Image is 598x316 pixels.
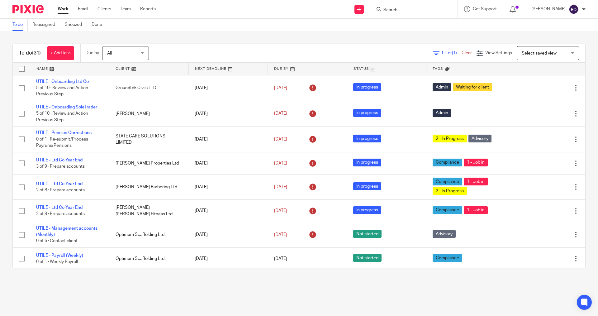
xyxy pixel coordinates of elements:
[188,101,268,126] td: [DATE]
[36,182,83,186] a: UTILE - Ltd Co Year End
[140,6,156,12] a: Reports
[433,159,462,166] span: Compliance
[433,83,451,91] span: Admin
[353,83,381,91] span: In progress
[36,105,97,109] a: UTILE - Onboarding SoleTrader
[353,159,381,166] span: In progress
[522,51,557,55] span: Select saved view
[36,112,88,122] span: 5 of 10 · Review and Action Previous Step
[274,208,287,213] span: [DATE]
[452,51,457,55] span: (1)
[36,79,89,84] a: UTILE - Onboarding Ltd Co
[188,152,268,174] td: [DATE]
[188,200,268,222] td: [DATE]
[85,50,99,56] p: Due by
[36,253,83,258] a: UTILE - Payroll (Weekly)
[109,75,189,101] td: Groundtek Civils LTD
[462,51,472,55] a: Clear
[47,46,74,60] a: + Add task
[188,175,268,200] td: [DATE]
[433,109,451,117] span: Admin
[353,254,382,262] span: Not started
[274,86,287,90] span: [DATE]
[433,135,467,142] span: 2 - In Progress
[36,188,85,192] span: 2 of 8 · Prepare accounts
[433,206,462,214] span: Compliance
[109,127,189,152] td: STATE CARE SOLUTIONS LIMITED
[353,230,382,238] span: Not started
[109,222,189,247] td: Optimum Scaffolding Ltd
[109,247,189,270] td: Optimum Scaffolding Ltd
[353,135,381,142] span: In progress
[353,206,381,214] span: In progress
[92,19,107,31] a: Done
[121,6,131,12] a: Team
[36,137,88,148] span: 0 of 1 · Re-submit/Process Payruns/Pensions
[468,135,491,142] span: Advisory
[464,159,488,166] span: 1 - Job in
[274,161,287,165] span: [DATE]
[569,4,579,14] img: svg%3E
[58,6,69,12] a: Work
[36,260,78,264] span: 0 of 1 · Weekly Payroll
[19,50,41,56] h1: To do
[464,206,488,214] span: 1 - Job in
[36,212,85,216] span: 2 of 8 · Prepare accounts
[442,51,462,55] span: Filter
[383,7,439,13] input: Search
[531,6,566,12] p: [PERSON_NAME]
[274,232,287,237] span: [DATE]
[109,101,189,126] td: [PERSON_NAME]
[109,152,189,174] td: [PERSON_NAME] Properties Ltd
[274,185,287,189] span: [DATE]
[188,247,268,270] td: [DATE]
[473,7,497,11] span: Get Support
[433,187,467,195] span: 2 - In Progress
[433,178,462,185] span: Compliance
[353,182,381,190] span: In progress
[274,112,287,116] span: [DATE]
[36,226,97,237] a: UTILE - Management accounts (Monthly)
[107,51,112,55] span: All
[78,6,88,12] a: Email
[32,50,41,55] span: (31)
[12,19,28,31] a: To do
[36,158,83,162] a: UTILE - Ltd Co Year End
[109,175,189,200] td: [PERSON_NAME] Barbering Ltd
[433,230,456,238] span: Advisory
[36,164,85,169] span: 3 of 9 · Prepare accounts
[36,205,83,210] a: UTILE - Ltd Co Year End
[188,127,268,152] td: [DATE]
[32,19,60,31] a: Reassigned
[12,5,44,13] img: Pixie
[274,137,287,141] span: [DATE]
[188,222,268,247] td: [DATE]
[433,67,443,70] span: Tags
[36,86,88,97] span: 5 of 10 · Review and Action Previous Step
[485,51,512,55] span: View Settings
[36,131,92,135] a: UTILE - Pension Corrections
[433,254,462,262] span: Compliance
[188,75,268,101] td: [DATE]
[274,256,287,261] span: [DATE]
[453,83,492,91] span: Waiting for client
[109,200,189,222] td: [PERSON_NAME] [PERSON_NAME] Fitness Ltd
[464,178,488,185] span: 1 - Job in
[97,6,111,12] a: Clients
[353,109,381,117] span: In progress
[36,239,78,243] span: 0 of 5 · Contact client
[65,19,87,31] a: Snoozed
